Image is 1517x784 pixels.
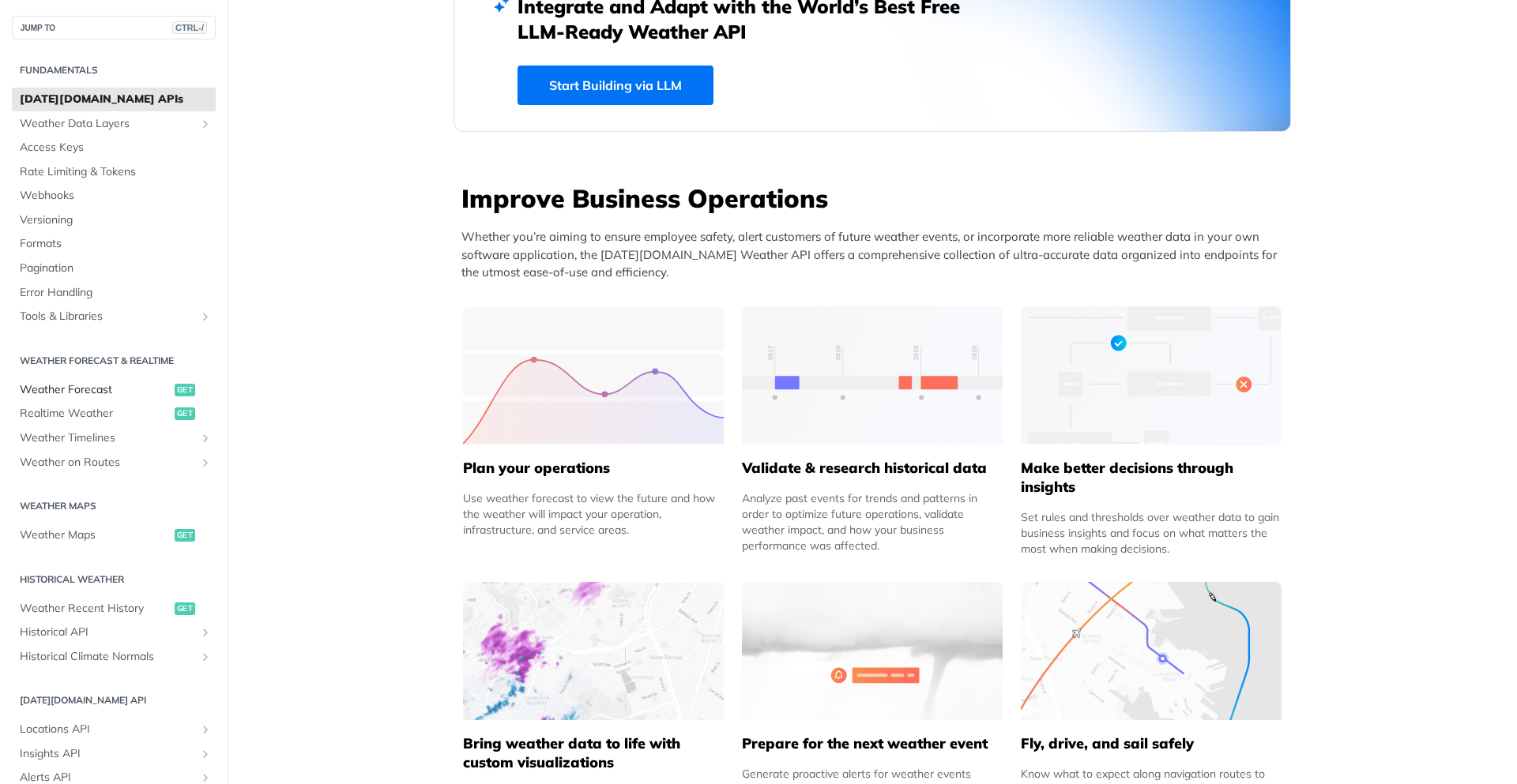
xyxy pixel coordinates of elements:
[12,160,216,184] a: Rate Limiting & Tokens
[20,382,171,398] span: Weather Forecast
[20,92,212,107] span: [DATE][DOMAIN_NAME] APIs
[20,601,171,617] span: Weather Recent History
[463,582,724,720] img: 4463876-group-4982x.svg
[12,184,216,208] a: Webhooks
[518,66,713,105] a: Start Building via LLM
[742,459,1003,478] h5: Validate & research historical data
[12,257,216,280] a: Pagination
[20,236,212,252] span: Formats
[199,723,212,736] button: Show subpages for Locations API
[20,261,212,276] span: Pagination
[20,309,195,324] span: Tools & Libraries
[12,693,216,707] h2: [DATE][DOMAIN_NAME] API
[12,378,216,402] a: Weather Forecastget
[12,402,216,426] a: Realtime Weatherget
[20,116,195,132] span: Weather Data Layers
[463,490,724,538] div: Use weather forecast to view the future and how the weather will impact your operation, infrastru...
[20,430,195,446] span: Weather Timelines
[20,212,212,228] span: Versioning
[20,140,212,156] span: Access Keys
[20,188,212,204] span: Webhooks
[12,718,216,741] a: Locations APIShow subpages for Locations API
[175,407,195,420] span: get
[1021,734,1282,753] h5: Fly, drive, and sail safely
[20,746,195,762] span: Insights API
[12,499,216,513] h2: Weather Maps
[12,597,216,621] a: Weather Recent Historyget
[20,455,195,471] span: Weather on Routes
[12,63,216,77] h2: Fundamentals
[12,354,216,368] h2: Weather Forecast & realtime
[742,734,1003,753] h5: Prepare for the next weather event
[12,621,216,644] a: Historical APIShow subpages for Historical API
[1021,306,1282,445] img: a22d113-group-496-32x.svg
[461,181,1291,216] h3: Improve Business Operations
[199,651,212,663] button: Show subpages for Historical Climate Normals
[742,490,1003,553] div: Analyze past events for trends and patterns in order to optimize future operations, validate weat...
[12,742,216,766] a: Insights APIShow subpages for Insights API
[20,649,195,665] span: Historical Climate Normals
[20,164,212,180] span: Rate Limiting & Tokens
[199,771,212,784] button: Show subpages for Alerts API
[463,459,724,478] h5: Plan your operations
[199,310,212,323] button: Show subpages for Tools & Libraries
[12,451,216,475] a: Weather on RoutesShow subpages for Weather on Routes
[12,281,216,305] a: Error Handling
[12,645,216,669] a: Historical Climate NormalsShow subpages for Historical Climate Normals
[175,602,195,615] span: get
[12,208,216,232] a: Versioning
[199,432,212,445] button: Show subpages for Weather Timelines
[199,748,212,760] button: Show subpages for Insights API
[199,118,212,130] button: Show subpages for Weather Data Layers
[12,112,216,136] a: Weather Data LayersShow subpages for Weather Data Layers
[12,305,216,328] a: Tools & LibrariesShow subpages for Tools & Libraries
[172,21,207,34] span: CTRL-/
[20,527,171,543] span: Weather Maps
[12,426,216,450] a: Weather TimelinesShow subpages for Weather Timelines
[463,734,724,772] h5: Bring weather data to life with custom visualizations
[20,722,195,737] span: Locations API
[199,626,212,639] button: Show subpages for Historical API
[12,88,216,111] a: [DATE][DOMAIN_NAME] APIs
[12,572,216,587] h2: Historical Weather
[463,306,724,445] img: 39565e8-group-4962x.svg
[20,625,195,640] span: Historical API
[199,456,212,469] button: Show subpages for Weather on Routes
[1021,459,1282,497] h5: Make better decisions through insights
[12,523,216,547] a: Weather Mapsget
[20,406,171,422] span: Realtime Weather
[20,285,212,301] span: Error Handling
[742,582,1003,720] img: 2c0a313-group-496-12x.svg
[175,384,195,396] span: get
[461,228,1291,282] p: Whether you’re aiming to ensure employee safety, alert customers of future weather events, or inc...
[12,136,216,159] a: Access Keys
[1021,582,1282,720] img: 994b3d6-mask-group-32x.svg
[12,16,216,39] button: JUMP TOCTRL-/
[175,529,195,542] span: get
[1021,509,1282,557] div: Set rules and thresholds over weather data to gain business insights and focus on what matters th...
[12,232,216,256] a: Formats
[742,306,1003,445] img: 13d7ca0-group-496-2.svg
